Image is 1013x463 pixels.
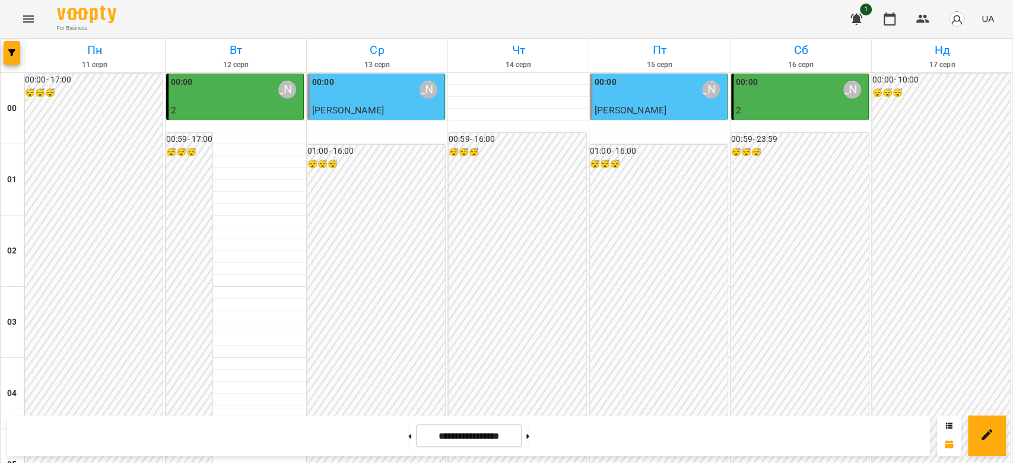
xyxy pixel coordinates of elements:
h6: Ср [309,41,446,59]
h6: 😴😴😴 [590,158,728,171]
h6: 12 серп [167,59,304,71]
h6: 14 серп [450,59,587,71]
span: For Business [57,24,116,32]
div: Олійник Валентин [420,81,437,99]
h6: 15 серп [591,59,728,71]
h6: 02 [7,245,17,258]
h6: 00:59 - 23:59 [731,133,869,146]
div: Олійник Валентин [702,81,720,99]
span: [PERSON_NAME] [312,104,384,116]
h6: Пт [591,41,728,59]
h6: 01 [7,173,17,186]
label: 00:00 [595,76,617,89]
h6: 😴😴😴 [307,158,445,171]
h6: 00:59 - 17:00 [166,133,212,146]
h6: 00 [7,102,17,115]
span: UA [982,12,994,25]
h6: 00:00 - 17:00 [25,74,163,87]
h6: Вт [167,41,304,59]
p: 2 [171,103,301,118]
h6: 😴😴😴 [166,146,212,159]
h6: 😴😴😴 [449,146,586,159]
h6: 😴😴😴 [872,87,1010,100]
div: Олійник Валентин [843,81,861,99]
h6: 03 [7,316,17,329]
img: avatar_s.png [948,11,965,27]
p: індивід шч 45 хв [595,118,725,132]
h6: Нд [874,41,1011,59]
div: Олійник Валентин [278,81,296,99]
h6: 04 [7,387,17,400]
button: Menu [14,5,43,33]
h6: 01:00 - 16:00 [590,145,728,158]
h6: Сб [732,41,869,59]
p: парне шч 45 хв (парне_Катериняк) [736,118,866,145]
h6: Чт [450,41,587,59]
label: 00:00 [312,76,334,89]
label: 00:00 [171,76,193,89]
h6: 13 серп [309,59,446,71]
p: 2 [736,103,866,118]
h6: 00:59 - 16:00 [449,133,586,146]
span: [PERSON_NAME] [595,104,666,116]
h6: 😴😴😴 [731,146,869,159]
button: UA [977,8,999,30]
h6: Пн [26,41,163,59]
p: індивід шч 45 хв [312,118,442,132]
h6: 16 серп [732,59,869,71]
p: парне шч 45 хв (парне_Катериняк) [171,118,301,145]
span: 1 [860,4,872,15]
h6: 11 серп [26,59,163,71]
h6: 01:00 - 16:00 [307,145,445,158]
h6: 😴😴😴 [25,87,163,100]
h6: 00:00 - 10:00 [872,74,1010,87]
h6: 17 серп [874,59,1011,71]
label: 00:00 [736,76,758,89]
img: Voopty Logo [57,6,116,23]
